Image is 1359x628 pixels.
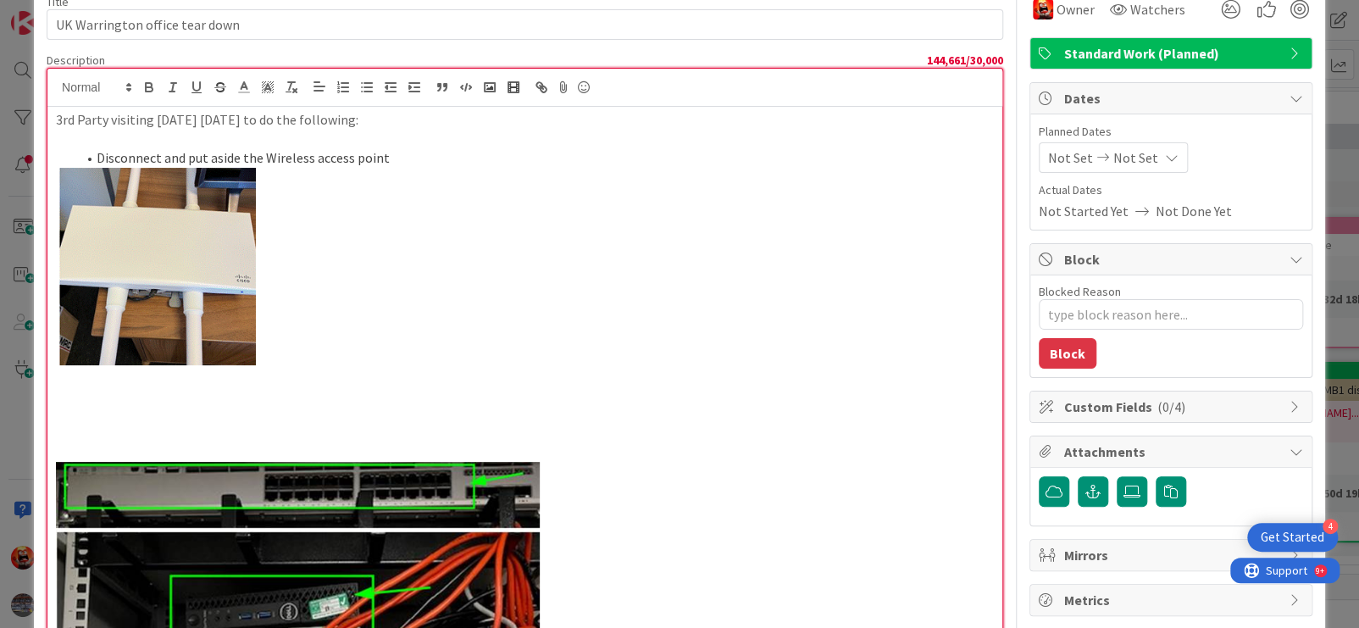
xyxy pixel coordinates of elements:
span: Block [1064,249,1281,270]
span: Support [36,3,77,23]
span: ( 0/4 ) [1157,398,1185,415]
div: Get Started [1261,529,1324,546]
li: Disconnect and put aside the Wireless access point [76,148,994,168]
div: 9+ [86,7,94,20]
span: Metrics [1064,590,1281,610]
input: type card name here... [47,9,1003,40]
span: Not Set [1048,147,1093,168]
label: Blocked Reason [1039,284,1121,299]
div: 144,661 / 30,000 [110,53,1003,68]
span: Planned Dates [1039,123,1303,141]
div: Open Get Started checklist, remaining modules: 4 [1247,523,1338,552]
button: Block [1039,338,1096,369]
div: 4 [1323,519,1338,534]
p: 3rd Party visiting [DATE] [DATE] to do the following: [56,110,994,130]
span: Not Done Yet [1156,201,1232,221]
span: Not Started Yet [1039,201,1129,221]
img: FyRxu67OhMOOGHrwNt7YxQQDXSQQJNyPNCnYvzhY46qE4Bi8hyXbC47BSvJIzSkgSJ8JEGPcA5P9vM39rmugAcoHH+ycp2Y3O... [56,168,256,365]
span: Standard Work (Planned) [1064,43,1281,64]
span: Actual Dates [1039,181,1303,199]
span: Not Set [1113,147,1158,168]
span: Attachments [1064,442,1281,462]
span: Custom Fields [1064,397,1281,417]
span: Dates [1064,88,1281,108]
span: Mirrors [1064,545,1281,565]
span: Description [47,53,105,68]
